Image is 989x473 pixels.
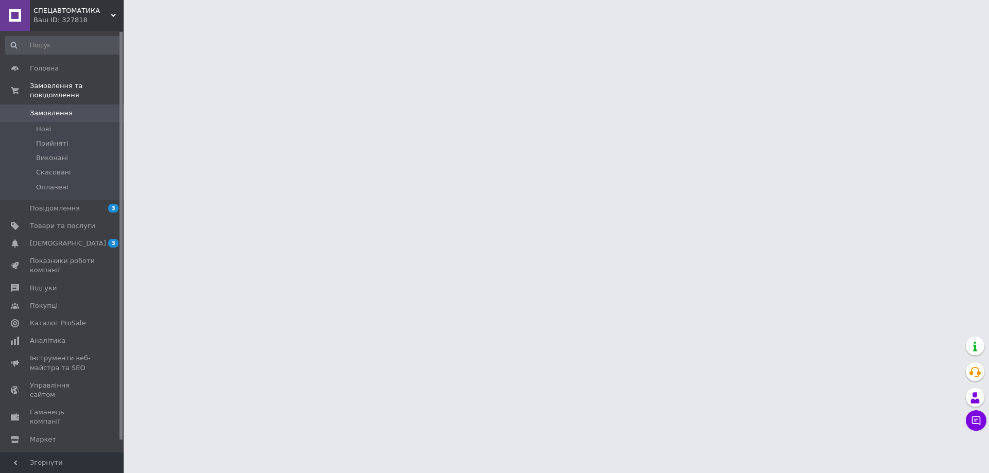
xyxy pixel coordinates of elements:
[30,256,95,275] span: Показники роботи компанії
[33,15,124,25] div: Ваш ID: 327818
[30,284,57,293] span: Відгуки
[30,204,80,213] span: Повідомлення
[36,125,51,134] span: Нові
[30,81,124,100] span: Замовлення та повідомлення
[30,301,58,310] span: Покупці
[30,239,106,248] span: [DEMOGRAPHIC_DATA]
[33,6,111,15] span: СПЕЦАВТОМАТИКА
[966,410,986,431] button: Чат з покупцем
[30,109,73,118] span: Замовлення
[30,435,56,444] span: Маркет
[30,408,95,426] span: Гаманець компанії
[108,204,118,213] span: 3
[30,381,95,399] span: Управління сайтом
[30,64,59,73] span: Головна
[36,183,69,192] span: Оплачені
[5,36,122,55] input: Пошук
[108,239,118,248] span: 3
[30,354,95,372] span: Інструменти веб-майстра та SEO
[36,168,71,177] span: Скасовані
[36,139,68,148] span: Прийняті
[30,221,95,231] span: Товари та послуги
[30,319,86,328] span: Каталог ProSale
[30,336,65,345] span: Аналітика
[36,153,68,163] span: Виконані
